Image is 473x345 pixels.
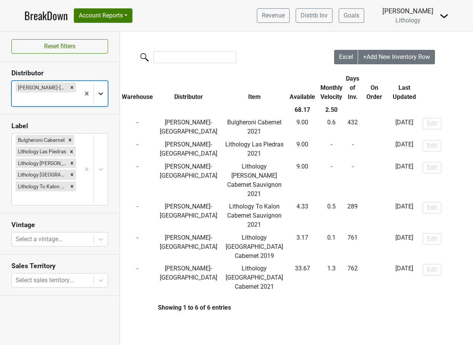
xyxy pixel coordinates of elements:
[120,231,155,262] td: -
[344,231,361,262] td: 761
[423,118,441,129] button: Edit
[388,262,421,294] td: [DATE]
[155,72,223,103] th: Distributor: activate to sort column ascending
[319,103,344,116] th: 2.50
[388,116,421,138] td: [DATE]
[388,72,421,103] th: Last Updated: activate to sort column ascending
[155,200,223,231] td: [PERSON_NAME]-[GEOGRAPHIC_DATA]
[11,39,108,54] button: Reset filters
[11,221,108,229] h3: Vintage
[344,116,361,138] td: 432
[339,53,353,60] span: Excel
[11,262,108,270] h3: Sales Territory
[344,138,361,160] td: -
[227,163,282,197] span: Lithology [PERSON_NAME] Cabernet Sauvignon 2021
[286,116,318,138] td: 9.00
[388,138,421,160] td: [DATE]
[226,234,283,259] span: Lithology [GEOGRAPHIC_DATA] Cabernet 2019
[358,50,435,64] button: +Add New Inventory Row
[361,231,388,262] td: -
[344,200,361,231] td: 289
[388,231,421,262] td: [DATE]
[226,265,283,290] span: Lithology [GEOGRAPHIC_DATA] Cabernet 2021
[227,119,282,135] span: Bulgheroni Cabernet 2021
[319,138,344,160] td: -
[286,262,318,294] td: 33.67
[423,202,441,213] button: Edit
[68,158,76,168] div: Remove Lithology Dr Crane Cabernet Sauvignon
[68,170,76,180] div: Remove Lithology Napa Valley Cabernet
[388,160,421,200] td: [DATE]
[361,116,388,138] td: -
[361,200,388,231] td: -
[286,200,318,231] td: 4.33
[68,181,76,191] div: Remove Lithology To Kalon Cabernet Sauvignon
[361,262,388,294] td: -
[319,116,344,138] td: 0.6
[222,72,286,103] th: Item: activate to sort column ascending
[16,181,68,191] div: Lithology To Kalon Cabernet Sauvignon
[16,83,68,92] div: [PERSON_NAME]-[GEOGRAPHIC_DATA]
[319,72,344,103] th: Monthly Velocity: activate to sort column ascending
[67,146,76,156] div: Remove Lithology Las Piedras
[74,8,132,23] button: Account Reports
[319,200,344,231] td: 0.5
[16,158,68,168] div: Lithology [PERSON_NAME] Cabernet Sauvignon
[120,116,155,138] td: -
[344,72,361,103] th: Days of Inv.: activate to sort column ascending
[286,160,318,200] td: 9.00
[339,8,364,23] a: Goals
[334,50,358,64] button: Excel
[319,160,344,200] td: -
[395,17,420,24] span: Lithology
[120,304,231,311] div: Showing 1 to 6 of 6 entries
[423,264,441,275] button: Edit
[16,170,68,180] div: Lithology [GEOGRAPHIC_DATA] Cabernet
[120,160,155,200] td: -
[361,72,388,103] th: On Order: activate to sort column ascending
[286,103,318,116] th: 68.17
[155,262,223,294] td: [PERSON_NAME]-[GEOGRAPHIC_DATA]
[120,138,155,160] td: -
[286,72,318,103] th: Available: activate to sort column ascending
[388,200,421,231] td: [DATE]
[155,138,223,160] td: [PERSON_NAME]-[GEOGRAPHIC_DATA]
[120,262,155,294] td: -
[257,8,290,23] a: Revenue
[423,162,441,173] button: Edit
[227,203,282,228] span: Lithology To Kalon Cabernet Sauvignon 2021
[120,200,155,231] td: -
[319,262,344,294] td: 1.3
[286,231,318,262] td: 3.17
[155,116,223,138] td: [PERSON_NAME]-[GEOGRAPHIC_DATA]
[24,8,68,24] a: BreakDown
[120,72,155,103] th: Warehouse: activate to sort column ascending
[66,135,74,145] div: Remove Bulgheroni Cabernet
[11,69,108,77] h3: Distributor
[363,53,430,60] span: +Add New Inventory Row
[361,138,388,160] td: -
[155,231,223,262] td: [PERSON_NAME]-[GEOGRAPHIC_DATA]
[286,138,318,160] td: 9.00
[344,262,361,294] td: 762
[68,83,76,92] div: Remove Frederick Wildman-NY
[296,8,333,23] a: Distrib Inv
[155,160,223,200] td: [PERSON_NAME]-[GEOGRAPHIC_DATA]
[319,231,344,262] td: 0.1
[423,233,441,245] button: Edit
[225,141,283,157] span: Lithology Las Piedras 2021
[344,160,361,200] td: -
[361,160,388,200] td: -
[16,146,67,156] div: Lithology Las Piedras
[16,135,66,145] div: Bulgheroni Cabernet
[382,6,433,16] div: [PERSON_NAME]
[11,122,108,130] h3: Label
[423,140,441,151] button: Edit
[440,11,449,21] img: Dropdown Menu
